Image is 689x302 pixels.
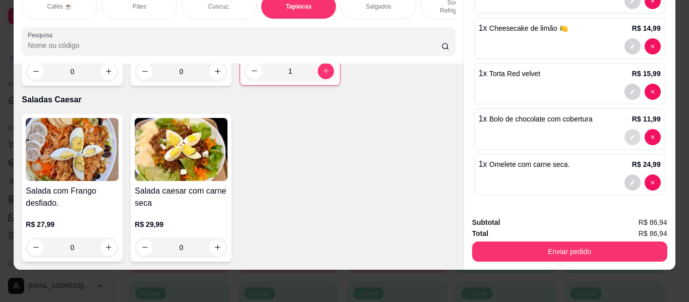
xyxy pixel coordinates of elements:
[479,22,568,34] p: 1 x
[100,239,117,256] button: increase-product-quantity
[472,229,488,237] strong: Total
[489,115,593,123] span: Bolo de chocolate com cobertura
[632,23,661,33] p: R$ 14,99
[472,218,500,226] strong: Subtotal
[472,241,667,262] button: Enviar pedido
[209,64,225,80] button: increase-product-quantity
[26,118,119,181] img: product-image
[479,158,570,170] p: 1 x
[100,64,117,80] button: increase-product-quantity
[624,129,641,145] button: decrease-product-quantity
[209,239,225,256] button: increase-product-quantity
[26,185,119,209] h4: Salada com Frango desfiado.
[489,24,568,32] span: Cheesecake de limão 🍋
[208,3,230,11] p: Cuscuz.
[366,3,391,11] p: Salgados
[22,94,455,106] p: Saladas Caesar
[135,185,227,209] h4: Salada caesar com carne seca
[135,118,227,181] img: product-image
[28,239,44,256] button: decrease-product-quantity
[645,174,661,191] button: decrease-product-quantity
[645,38,661,54] button: decrease-product-quantity
[639,228,667,239] span: R$ 86,94
[479,68,541,80] p: 1 x
[246,63,262,79] button: decrease-product-quantity
[318,63,334,79] button: increase-product-quantity
[479,113,593,125] p: 1 x
[624,174,641,191] button: decrease-product-quantity
[632,114,661,124] p: R$ 11,99
[639,217,667,228] span: R$ 86,94
[624,38,641,54] button: decrease-product-quantity
[137,239,153,256] button: decrease-product-quantity
[28,31,56,39] label: Pesquisa
[645,84,661,100] button: decrease-product-quantity
[645,129,661,145] button: decrease-product-quantity
[632,69,661,79] p: R$ 15,99
[632,159,661,169] p: R$ 24,99
[624,84,641,100] button: decrease-product-quantity
[133,3,146,11] p: Pães
[28,64,44,80] button: decrease-product-quantity
[26,219,119,229] p: R$ 27,99
[137,64,153,80] button: decrease-product-quantity
[489,160,570,168] span: Omelete com carne seca.
[286,3,312,11] p: Tapiocas
[489,70,540,78] span: Torta Red velvet
[47,3,72,11] p: Cafés ☕
[28,40,441,50] input: Pesquisa
[135,219,227,229] p: R$ 29,99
